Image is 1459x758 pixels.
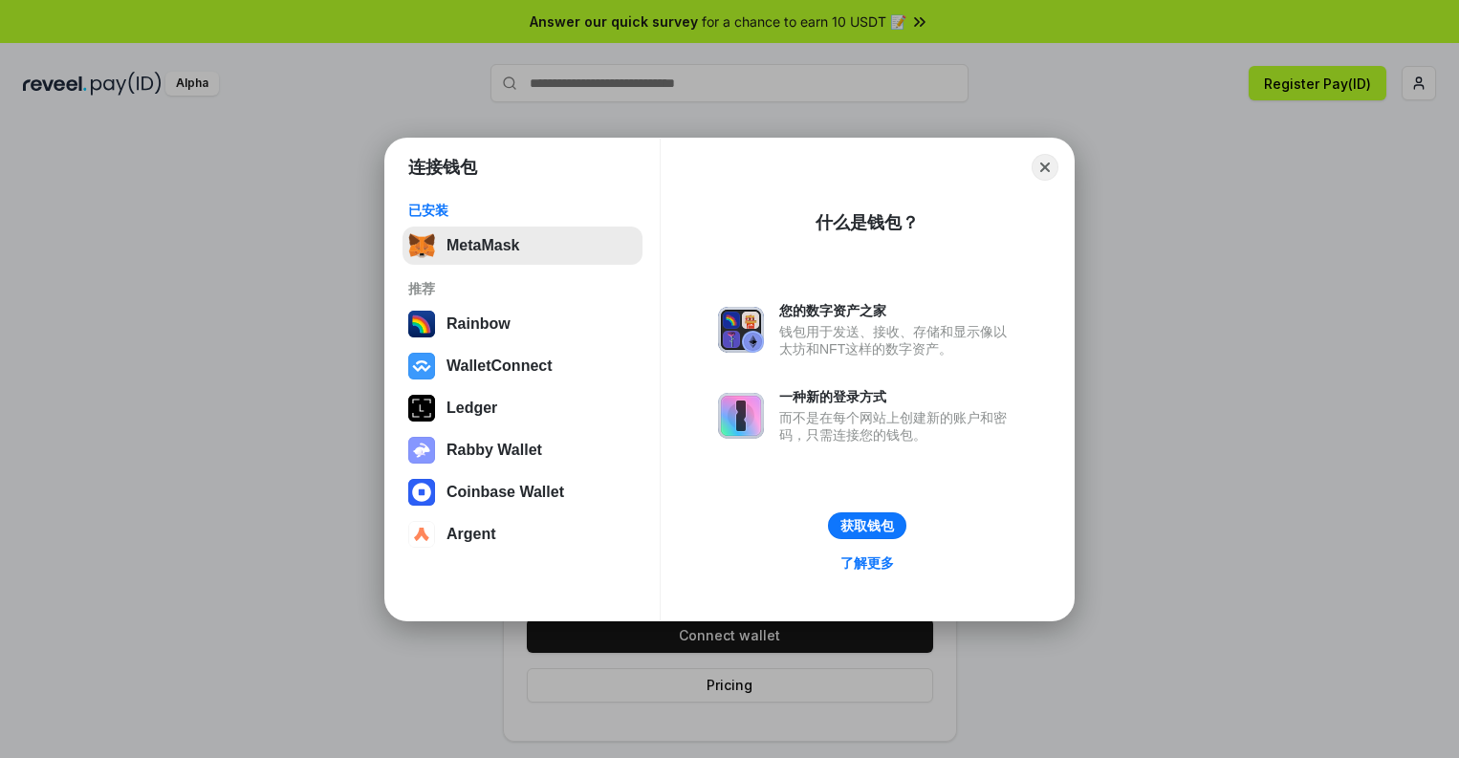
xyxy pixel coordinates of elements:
h1: 连接钱包 [408,156,477,179]
button: Argent [403,515,642,553]
div: Rabby Wallet [446,442,542,459]
div: 推荐 [408,280,637,297]
button: Ledger [403,389,642,427]
img: svg+xml,%3Csvg%20fill%3D%22none%22%20height%3D%2233%22%20viewBox%3D%220%200%2035%2033%22%20width%... [408,232,435,259]
div: 获取钱包 [840,517,894,534]
img: svg+xml,%3Csvg%20width%3D%22120%22%20height%3D%22120%22%20viewBox%3D%220%200%20120%20120%22%20fil... [408,311,435,337]
div: 钱包用于发送、接收、存储和显示像以太坊和NFT这样的数字资产。 [779,323,1016,357]
div: Argent [446,526,496,543]
div: MetaMask [446,237,519,254]
img: svg+xml,%3Csvg%20width%3D%2228%22%20height%3D%2228%22%20viewBox%3D%220%200%2028%2028%22%20fill%3D... [408,521,435,548]
img: svg+xml,%3Csvg%20width%3D%2228%22%20height%3D%2228%22%20viewBox%3D%220%200%2028%2028%22%20fill%3D... [408,353,435,379]
a: 了解更多 [829,551,905,575]
button: Rainbow [403,305,642,343]
div: WalletConnect [446,357,553,375]
div: Ledger [446,400,497,417]
button: 获取钱包 [828,512,906,539]
img: svg+xml,%3Csvg%20xmlns%3D%22http%3A%2F%2Fwww.w3.org%2F2000%2Fsvg%22%20width%3D%2228%22%20height%3... [408,395,435,422]
img: svg+xml,%3Csvg%20xmlns%3D%22http%3A%2F%2Fwww.w3.org%2F2000%2Fsvg%22%20fill%3D%22none%22%20viewBox... [718,307,764,353]
img: svg+xml,%3Csvg%20width%3D%2228%22%20height%3D%2228%22%20viewBox%3D%220%200%2028%2028%22%20fill%3D... [408,479,435,506]
img: svg+xml,%3Csvg%20xmlns%3D%22http%3A%2F%2Fwww.w3.org%2F2000%2Fsvg%22%20fill%3D%22none%22%20viewBox... [408,437,435,464]
div: 已安装 [408,202,637,219]
button: WalletConnect [403,347,642,385]
button: Rabby Wallet [403,431,642,469]
button: MetaMask [403,227,642,265]
div: 了解更多 [840,554,894,572]
div: 什么是钱包？ [816,211,919,234]
div: 您的数字资产之家 [779,302,1016,319]
div: Rainbow [446,315,511,333]
button: Coinbase Wallet [403,473,642,511]
img: svg+xml,%3Csvg%20xmlns%3D%22http%3A%2F%2Fwww.w3.org%2F2000%2Fsvg%22%20fill%3D%22none%22%20viewBox... [718,393,764,439]
div: 一种新的登录方式 [779,388,1016,405]
div: Coinbase Wallet [446,484,564,501]
div: 而不是在每个网站上创建新的账户和密码，只需连接您的钱包。 [779,409,1016,444]
button: Close [1032,154,1058,181]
